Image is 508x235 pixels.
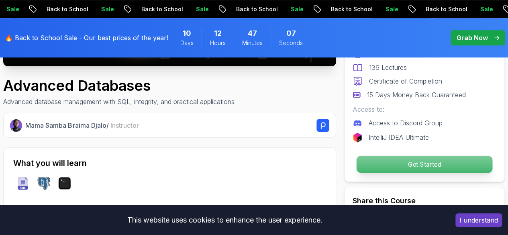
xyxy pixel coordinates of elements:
[353,104,496,114] p: Access to:
[3,78,235,94] h1: Advanced Databases
[37,177,50,190] img: postgres logo
[183,28,191,39] span: 10 Days
[16,177,29,190] img: sql logo
[286,28,296,39] span: 7 Seconds
[242,39,263,47] span: Minutes
[129,5,184,13] p: Back to School
[35,5,89,13] p: Back to School
[455,213,502,227] button: Accept cookies
[5,33,168,43] p: 🔥 Back to School Sale - Our best prices of the year!
[214,28,222,39] span: 12 Hours
[369,118,443,128] p: Access to Discord Group
[6,211,443,229] div: This website uses cookies to enhance the user experience.
[58,177,71,190] img: terminal logo
[414,5,468,13] p: Back to School
[468,5,494,13] p: Sale
[356,155,493,173] button: Get Started
[248,28,257,39] span: 47 Minutes
[369,76,442,86] p: Certificate of Completion
[25,121,139,130] p: Mama Samba Braima Djalo /
[369,133,429,142] p: IntelliJ IDEA Ultimate
[210,39,226,47] span: Hours
[184,5,210,13] p: Sale
[180,39,194,47] span: Days
[457,33,488,43] p: Grab Now
[3,97,235,106] p: Advanced database management with SQL, integrity, and practical applications
[224,5,279,13] p: Back to School
[279,5,304,13] p: Sale
[110,121,139,129] span: Instructor
[353,133,362,142] img: jetbrains logo
[353,195,496,206] h2: Share this Course
[89,5,115,13] p: Sale
[10,119,22,131] img: Nelson Djalo
[357,156,492,173] p: Get Started
[369,63,407,72] p: 136 Lectures
[373,5,399,13] p: Sale
[13,157,326,169] h2: What you will learn
[319,5,373,13] p: Back to School
[279,39,303,47] span: Seconds
[367,90,466,100] p: 15 Days Money Back Guaranteed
